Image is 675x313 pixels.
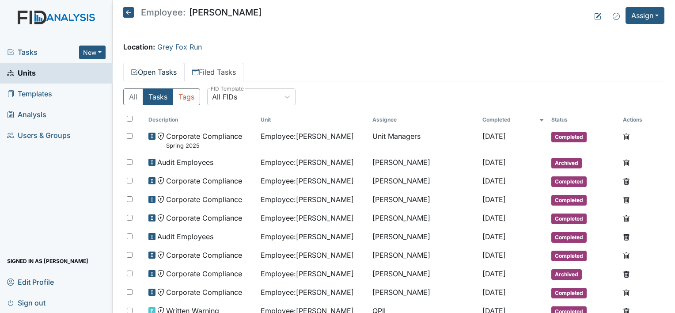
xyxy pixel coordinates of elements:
span: Employee : [PERSON_NAME] [261,176,354,186]
a: Grey Fox Run [157,42,202,51]
a: Open Tasks [123,63,184,81]
button: Assign [626,7,664,24]
span: Employee : [PERSON_NAME] [261,157,354,168]
span: Completed [551,232,587,243]
button: Tasks [143,88,173,105]
th: Toggle SortBy [257,112,369,127]
span: Completed [551,214,587,224]
th: Actions [619,112,664,127]
a: Delete [623,231,630,242]
td: [PERSON_NAME] [369,246,479,265]
th: Toggle SortBy [145,112,257,127]
span: Employee : [PERSON_NAME] [261,268,354,279]
span: Audit Employees [157,157,213,168]
th: Assignee [369,112,479,127]
span: [DATE] [482,251,506,260]
span: Corporate Compliance Spring 2025 [166,131,242,150]
button: New [79,46,106,59]
a: Delete [623,287,630,298]
th: Toggle SortBy [548,112,619,127]
td: [PERSON_NAME] [369,228,479,246]
div: Type filter [123,88,200,105]
span: [DATE] [482,195,506,204]
a: Delete [623,250,630,260]
td: [PERSON_NAME] [369,172,479,191]
td: Unit Managers [369,127,479,153]
span: [DATE] [482,158,506,167]
span: Units [7,66,36,80]
span: Archived [551,269,582,280]
span: Employee : [PERSON_NAME] [261,213,354,223]
a: Filed Tasks [184,63,243,81]
input: Toggle All Rows Selected [127,116,133,122]
a: Tasks [7,47,79,57]
span: Templates [7,87,52,101]
span: Completed [551,251,587,261]
span: [DATE] [482,232,506,241]
span: Employee : [PERSON_NAME] [261,194,354,205]
button: Tags [173,88,200,105]
span: Corporate Compliance [166,250,242,260]
a: Delete [623,157,630,168]
span: [DATE] [482,176,506,185]
span: [DATE] [482,269,506,278]
span: Edit Profile [7,275,54,289]
span: Corporate Compliance [166,194,242,205]
h5: [PERSON_NAME] [123,7,262,18]
span: Signed in as [PERSON_NAME] [7,254,88,268]
td: [PERSON_NAME] [369,209,479,228]
span: Corporate Compliance [166,213,242,223]
span: Employee : [PERSON_NAME] [261,287,354,298]
span: Audit Employees [157,231,213,242]
a: Delete [623,131,630,141]
div: All FIDs [212,92,237,102]
span: Completed [551,176,587,187]
a: Delete [623,268,630,279]
small: Spring 2025 [166,141,242,150]
span: Completed [551,195,587,206]
span: Employee: [141,8,186,17]
td: [PERSON_NAME] [369,191,479,209]
span: Employee : [PERSON_NAME] [261,131,354,141]
span: Users & Groups [7,129,71,142]
th: Toggle SortBy [479,112,548,127]
span: Employee : [PERSON_NAME] [261,250,354,260]
span: Corporate Compliance [166,176,242,186]
span: Completed [551,132,587,142]
span: [DATE] [482,214,506,222]
span: Corporate Compliance [166,268,242,279]
td: [PERSON_NAME] [369,153,479,172]
span: Corporate Compliance [166,287,242,298]
a: Delete [623,213,630,223]
span: Employee : [PERSON_NAME] [261,231,354,242]
span: [DATE] [482,288,506,297]
button: All [123,88,143,105]
span: Completed [551,288,587,298]
span: [DATE] [482,132,506,141]
span: Analysis [7,108,46,122]
td: [PERSON_NAME] [369,265,479,283]
td: [PERSON_NAME] [369,283,479,302]
a: Delete [623,176,630,186]
span: Sign out [7,296,46,309]
span: Archived [551,158,582,168]
strong: Location: [123,42,155,51]
a: Delete [623,194,630,205]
